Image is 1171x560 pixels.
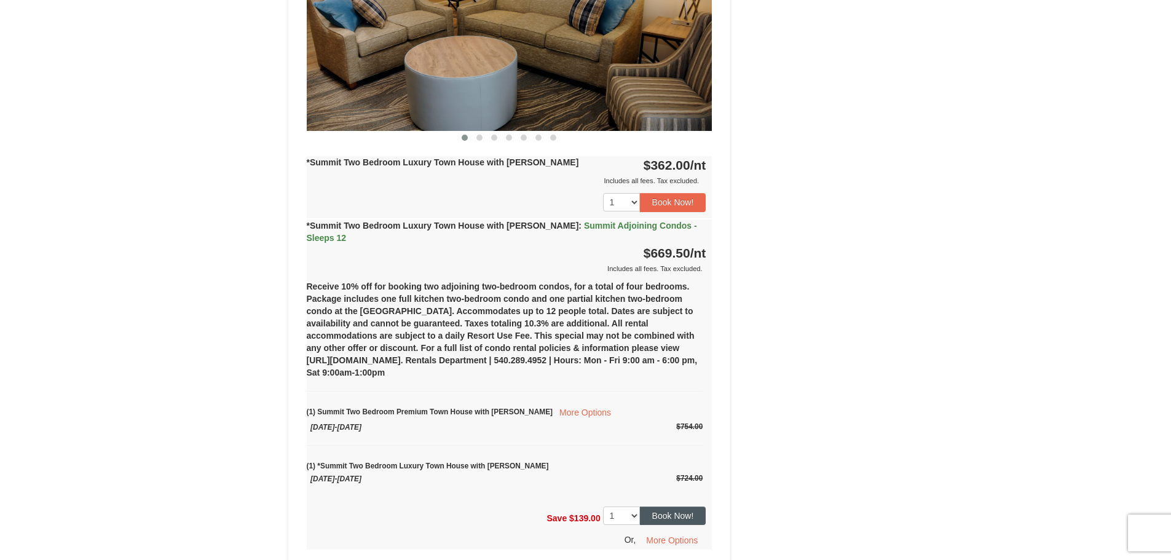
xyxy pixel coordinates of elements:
[553,404,618,420] button: More Options
[307,157,579,167] strong: *Summit Two Bedroom Luxury Town House with [PERSON_NAME]
[640,507,706,525] button: Book Now!
[307,221,697,243] span: Summit Adjoining Condos - Sleeps 12
[640,193,706,211] button: Book Now!
[307,275,712,500] div: Receive 10% off for booking two adjoining two-bedroom condos, for a total of four bedrooms. Packa...
[625,535,636,545] span: Or,
[307,391,703,432] small: (1) Summit Two Bedroom Premium Town House with [PERSON_NAME]
[578,221,582,231] span: :
[569,513,601,523] span: $139.00
[307,221,697,243] strong: *Summit Two Bedroom Luxury Town House with [PERSON_NAME]
[307,446,703,483] small: (1) *Summit Two Bedroom Luxury Town House with [PERSON_NAME]
[690,246,706,260] span: /nt
[310,423,361,432] span: [DATE]-[DATE]
[676,422,703,431] span: $754.00
[310,475,361,483] span: [DATE]-[DATE]
[644,246,690,260] span: $669.50
[307,175,706,187] div: Includes all fees. Tax excluded.
[644,158,706,172] strong: $362.00
[546,513,567,523] span: Save
[638,531,706,550] button: More Options
[676,474,703,483] span: $724.00
[690,158,706,172] span: /nt
[307,262,706,275] div: Includes all fees. Tax excluded.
